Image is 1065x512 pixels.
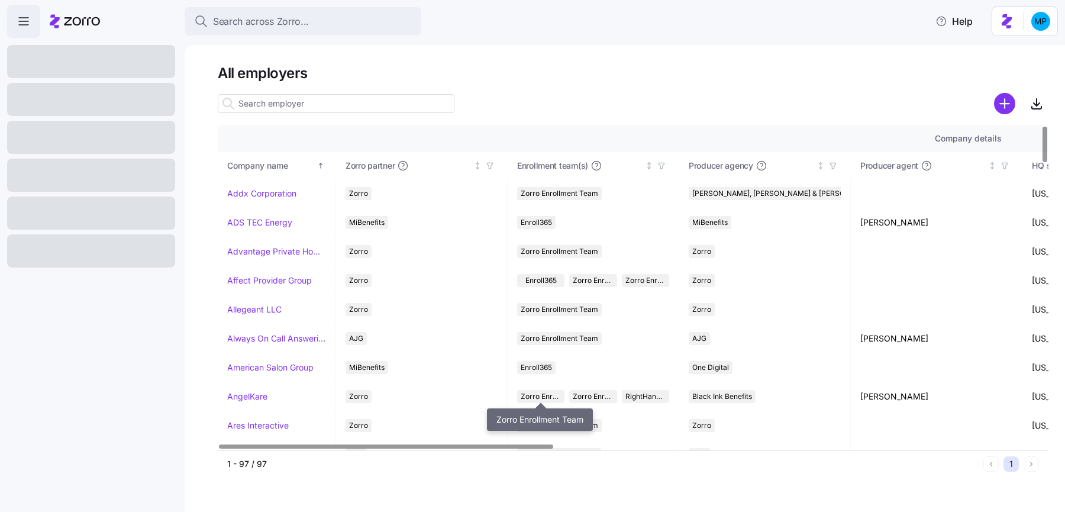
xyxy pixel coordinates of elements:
[521,216,552,229] span: Enroll365
[227,458,979,470] div: 1 - 97 / 97
[227,420,289,432] a: Ares Interactive
[994,93,1015,114] svg: add icon
[988,162,996,170] div: Not sorted
[349,303,368,316] span: Zorro
[346,160,395,172] span: Zorro partner
[525,274,557,287] span: Enroll365
[645,162,653,170] div: Not sorted
[227,391,267,402] a: AngelKare
[573,390,613,403] span: Zorro Enrollment Experts
[218,64,1048,82] h1: All employers
[349,274,368,287] span: Zorro
[521,187,598,200] span: Zorro Enrollment Team
[983,456,999,472] button: Previous page
[689,160,753,172] span: Producer agency
[349,390,368,403] span: Zorro
[692,303,711,316] span: Zorro
[218,94,454,113] input: Search employer
[851,382,1022,411] td: [PERSON_NAME]
[816,162,825,170] div: Not sorted
[521,303,598,316] span: Zorro Enrollment Team
[692,361,729,374] span: One Digital
[851,208,1022,237] td: [PERSON_NAME]
[692,274,711,287] span: Zorro
[679,152,851,179] th: Producer agencyNot sorted
[227,275,312,286] a: Affect Provider Group
[692,216,728,229] span: MiBenefits
[349,216,385,229] span: MiBenefits
[517,160,588,172] span: Enrollment team(s)
[625,274,666,287] span: Zorro Enrollment Experts
[521,332,598,345] span: Zorro Enrollment Team
[349,419,368,432] span: Zorro
[227,188,296,199] a: Addx Corporation
[521,419,598,432] span: Zorro Enrollment Team
[851,152,1022,179] th: Producer agentNot sorted
[508,152,679,179] th: Enrollment team(s)Not sorted
[926,9,982,33] button: Help
[336,152,508,179] th: Zorro partnerNot sorted
[1003,456,1019,472] button: 1
[521,390,561,403] span: Zorro Enrollment Team
[349,332,363,345] span: AJG
[227,362,314,373] a: American Salon Group
[185,7,421,36] button: Search across Zorro...
[1024,456,1039,472] button: Next page
[625,390,666,403] span: RightHandMan Financial
[227,333,326,344] a: Always On Call Answering Service
[692,390,752,403] span: Black Ink Benefits
[692,419,711,432] span: Zorro
[213,14,309,29] span: Search across Zorro...
[692,332,706,345] span: AJG
[573,274,613,287] span: Zorro Enrollment Team
[349,245,368,258] span: Zorro
[218,152,336,179] th: Company nameSorted ascending
[851,324,1022,353] td: [PERSON_NAME]
[521,245,598,258] span: Zorro Enrollment Team
[227,217,292,228] a: ADS TEC Energy
[692,245,711,258] span: Zorro
[935,14,973,28] span: Help
[1031,12,1050,31] img: b954e4dfce0f5620b9225907d0f7229f
[860,160,918,172] span: Producer agent
[473,162,482,170] div: Not sorted
[227,304,282,315] a: Allegeant LLC
[349,361,385,374] span: MiBenefits
[349,187,368,200] span: Zorro
[317,162,325,170] div: Sorted ascending
[227,246,326,257] a: Advantage Private Home Care
[692,187,876,200] span: [PERSON_NAME], [PERSON_NAME] & [PERSON_NAME]
[227,159,315,172] div: Company name
[521,361,552,374] span: Enroll365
